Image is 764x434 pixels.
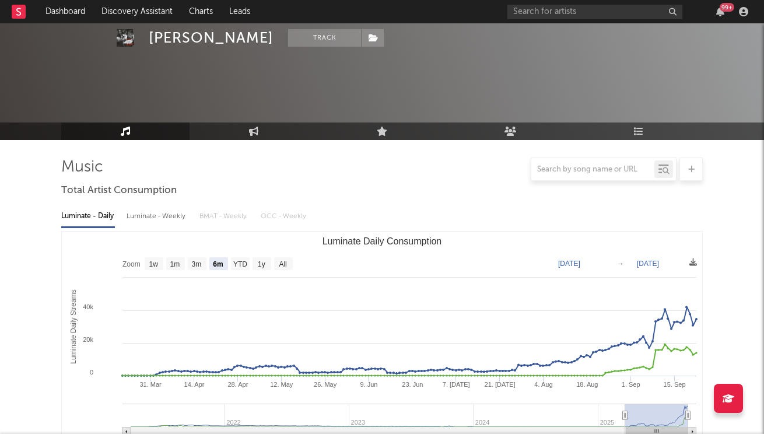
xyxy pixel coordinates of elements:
text: Luminate Daily Consumption [323,236,442,246]
text: 21. [DATE] [485,381,516,388]
text: 15. Sep [664,381,686,388]
div: 99 + [720,3,734,12]
text: 23. Jun [402,381,423,388]
text: [DATE] [558,260,580,268]
text: YTD [233,260,247,268]
text: 1m [170,260,180,268]
span: Total Artist Consumption [61,184,177,198]
text: 14. Apr [184,381,205,388]
text: 1. Sep [622,381,640,388]
text: Zoom [122,260,141,268]
text: 26. May [314,381,337,388]
text: 1w [149,260,159,268]
text: [DATE] [637,260,659,268]
text: 28. Apr [227,381,248,388]
text: 18. Aug [576,381,598,388]
text: 3m [192,260,202,268]
div: Luminate - Daily [61,206,115,226]
text: 40k [83,303,93,310]
text: 4. Aug [534,381,552,388]
text: 0 [90,369,93,376]
button: 99+ [716,7,724,16]
text: 12. May [270,381,293,388]
text: 6m [213,260,223,268]
text: Luminate Daily Streams [69,289,78,363]
text: 31. Mar [139,381,162,388]
text: 20k [83,336,93,343]
input: Search for artists [507,5,682,19]
text: → [617,260,624,268]
div: Luminate - Weekly [127,206,188,226]
input: Search by song name or URL [531,165,654,174]
text: 7. [DATE] [443,381,470,388]
div: [PERSON_NAME] [149,29,274,47]
text: 1y [258,260,265,268]
text: All [279,260,286,268]
button: Track [288,29,361,47]
text: 9. Jun [360,381,377,388]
